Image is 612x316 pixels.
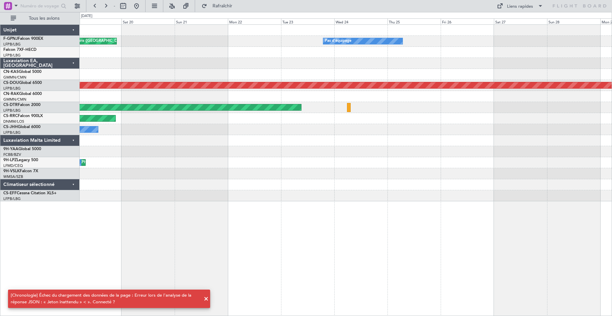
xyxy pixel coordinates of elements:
font: Falcon 2000 [18,103,40,107]
font: 9H-VSLK [3,169,20,173]
font: Falcon 7X [3,48,22,52]
div: Fri 19 [68,18,121,24]
a: LFPB/LBG [3,108,21,113]
button: Rafraîchir [198,1,239,11]
a: LFPB/LBG [3,196,21,201]
a: Falcon 7XF-HECD [3,48,36,52]
a: CS-DOUGlobal 6500 [3,81,42,85]
div: Thu 25 [387,18,441,24]
font: CS-DOU [3,81,19,85]
div: Sat 20 [121,18,175,24]
font: F-HECD [22,48,36,52]
div: Tue 23 [281,18,334,24]
input: Numéro de voyage [20,1,59,11]
font: Rafraîchir [212,3,232,9]
font: Global 5000 [19,70,41,74]
font: Global 5000 [18,147,41,151]
font: CS-JHH [3,125,18,129]
a: CN-RAKGlobal 6000 [3,92,42,96]
font: CS-EFF [3,191,17,195]
a: LFMD/CEQ [3,163,23,168]
font: Global 6500 [19,81,42,85]
font: Global 6000 [19,92,42,96]
font: Falcon 900EX [18,37,43,41]
font: AOG Maint Paris ([GEOGRAPHIC_DATA]) [56,39,126,43]
div: Sat 27 [494,18,547,24]
a: 9H-VSLKFalcon 7X [3,169,38,173]
div: Sun 28 [547,18,600,24]
button: Liens rapides [494,1,546,11]
a: FCBB/BZV [3,152,21,157]
font: Falcon 7X [20,169,38,173]
a: GMMN/CMN [3,75,26,80]
a: DNMM/LOS [3,119,24,124]
a: 9H-LPZLegacy 500 [3,158,38,162]
font: Cessna Citation XLS+ [17,191,57,195]
a: CN-KASGlobal 5000 [3,70,41,74]
button: Tous les avions [7,13,73,24]
font: 9H-LPZ [3,158,17,162]
font: 9H-YAA [3,147,18,151]
a: LFPB/LBG [3,130,21,135]
font: CS-DTR [3,103,18,107]
font: [Chronologie] Échec du chargement des données de la page : Erreur lors de l'analyse de la réponse... [11,292,191,305]
font: - [114,3,115,9]
font: Falcon 900LX [18,114,43,118]
a: LFPB/LBG [3,86,21,91]
a: CS-RRCFalcon 900LX [3,114,43,118]
font: Tous les avions [29,15,60,21]
a: WMSA/SZB [3,174,23,179]
a: LFPB/LBG [3,42,21,47]
font: CS-RRC [3,114,18,118]
div: Sun 21 [175,18,228,24]
div: Fri 26 [441,18,494,24]
font: F-GPNJ [3,37,18,41]
font: Liens rapides [507,3,533,9]
div: [DATE] [81,13,92,19]
a: F-GPNJFalcon 900EX [3,37,43,41]
a: CS-DTRFalcon 2000 [3,103,40,107]
font: Global 6000 [18,125,40,129]
div: Wed 24 [334,18,387,24]
font: Legacy 500 [17,158,38,162]
div: Mon 22 [228,18,281,24]
a: CS-EFFCessna Citation XLS+ [3,191,57,195]
font: CN-KAS [3,70,19,74]
font: Pas d'équipage [325,39,351,43]
a: GMMN/CMN [3,97,26,102]
a: 9H-YAAGlobal 5000 [3,147,41,151]
font: CN-RAK [3,92,19,96]
a: CS-JHHGlobal 6000 [3,125,40,129]
a: LFPB/LBG [3,53,21,58]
